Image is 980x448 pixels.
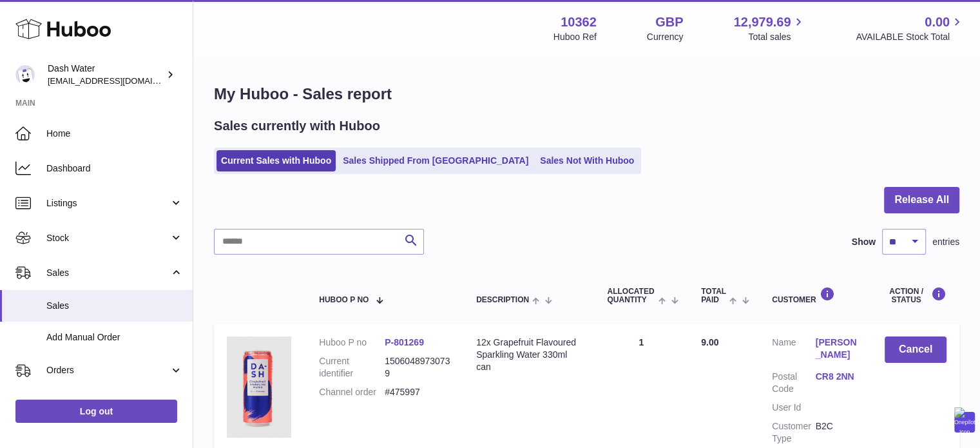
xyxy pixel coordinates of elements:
dd: 15060489730739 [385,355,450,380]
dt: Huboo P no [319,336,385,349]
span: entries [932,236,959,248]
dt: Postal Code [772,371,815,395]
span: Sales [46,267,169,279]
span: ALLOCATED Quantity [607,287,655,304]
a: Log out [15,400,177,423]
span: Total paid [701,287,726,304]
span: 9.00 [701,337,718,347]
a: Current Sales with Huboo [216,150,336,171]
span: Huboo P no [319,296,369,304]
a: [PERSON_NAME] [816,336,859,361]
dd: B2C [816,420,859,445]
img: bea@dash-water.com [15,65,35,84]
dt: Customer Type [772,420,815,445]
dt: Name [772,336,815,364]
span: Dashboard [46,162,183,175]
h2: Sales currently with Huboo [214,117,380,135]
div: Huboo Ref [553,31,597,43]
dd: #475997 [385,386,450,398]
span: Add Manual Order [46,331,183,344]
dt: Current identifier [319,355,385,380]
span: [EMAIL_ADDRESS][DOMAIN_NAME] [48,75,189,86]
button: Cancel [885,336,946,363]
a: 0.00 AVAILABLE Stock Total [856,14,965,43]
span: Home [46,128,183,140]
span: AVAILABLE Stock Total [856,31,965,43]
a: P-801269 [385,337,424,347]
img: 103621724231836.png [227,336,291,438]
button: Release All [884,187,959,213]
div: Customer [772,287,859,304]
a: Sales Not With Huboo [535,150,639,171]
span: 0.00 [925,14,950,31]
a: 12,979.69 Total sales [733,14,805,43]
span: Listings [46,197,169,209]
strong: GBP [655,14,683,31]
div: Action / Status [885,287,946,304]
div: Currency [647,31,684,43]
span: Description [476,296,529,304]
span: Total sales [748,31,805,43]
dt: User Id [772,402,815,414]
strong: 10362 [561,14,597,31]
div: 12x Grapefruit Flavoured Sparkling Water 330ml can [476,336,581,373]
span: Sales [46,300,183,312]
span: Orders [46,364,169,376]
a: CR8 2NN [816,371,859,383]
span: 12,979.69 [733,14,791,31]
label: Show [852,236,876,248]
a: Sales Shipped From [GEOGRAPHIC_DATA] [338,150,533,171]
dt: Channel order [319,386,385,398]
div: Dash Water [48,63,164,87]
h1: My Huboo - Sales report [214,84,959,104]
span: Stock [46,232,169,244]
